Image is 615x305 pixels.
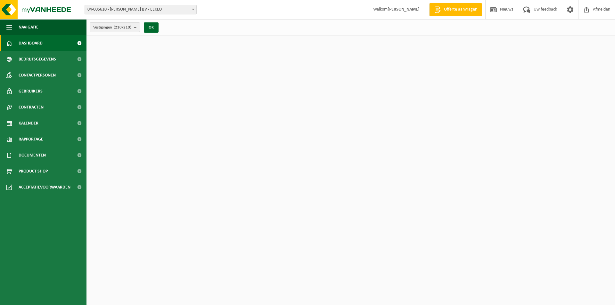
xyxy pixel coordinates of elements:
span: Rapportage [19,131,43,147]
span: Product Shop [19,163,48,179]
span: Kalender [19,115,38,131]
button: OK [144,22,159,33]
span: 04-005610 - ELIAS VANDEVOORDE BV - EEKLO [85,5,197,14]
span: Contactpersonen [19,67,56,83]
span: Offerte aanvragen [442,6,479,13]
a: Offerte aanvragen [429,3,482,16]
count: (210/210) [114,25,131,29]
span: Vestigingen [93,23,131,32]
span: 04-005610 - ELIAS VANDEVOORDE BV - EEKLO [85,5,196,14]
span: Gebruikers [19,83,43,99]
span: Bedrijfsgegevens [19,51,56,67]
strong: [PERSON_NAME] [388,7,420,12]
span: Navigatie [19,19,38,35]
span: Acceptatievoorwaarden [19,179,70,195]
span: Documenten [19,147,46,163]
span: Dashboard [19,35,43,51]
span: Contracten [19,99,44,115]
button: Vestigingen(210/210) [90,22,140,32]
